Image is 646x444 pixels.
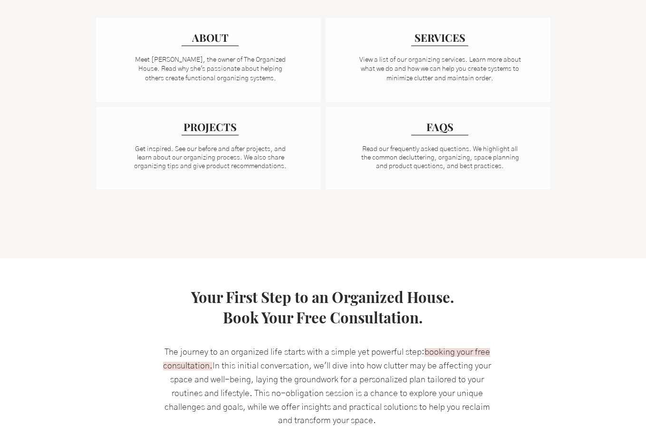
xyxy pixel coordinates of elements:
[135,57,286,82] a: Meet [PERSON_NAME], the owner of The Organized House. Read why she's passionate about helping oth...
[411,119,468,135] a: FAQS
[182,29,239,46] a: ABOUT
[163,348,491,425] span: The journey to an organized life starts with a simple yet powerful step: In this initial conversa...
[361,146,519,170] span: Read our frequently asked questions. We highlight all the common decluttering, organizing, space ...
[183,120,237,134] span: PROJECTS
[415,30,465,45] span: SERVICES
[134,146,287,170] a: Get inspired. See our before and after projects, and learn about our organizing process. We also ...
[426,120,453,134] span: FAQS
[191,287,454,327] a: Your First Step to an Organized House.Book Your Free Consultation.
[192,30,229,45] span: ABOUT
[411,29,468,46] a: SERVICES
[359,57,521,82] a: View a list of our organizing services. Learn more about what we do and how we can help you creat...
[182,119,239,135] a: PROJECTS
